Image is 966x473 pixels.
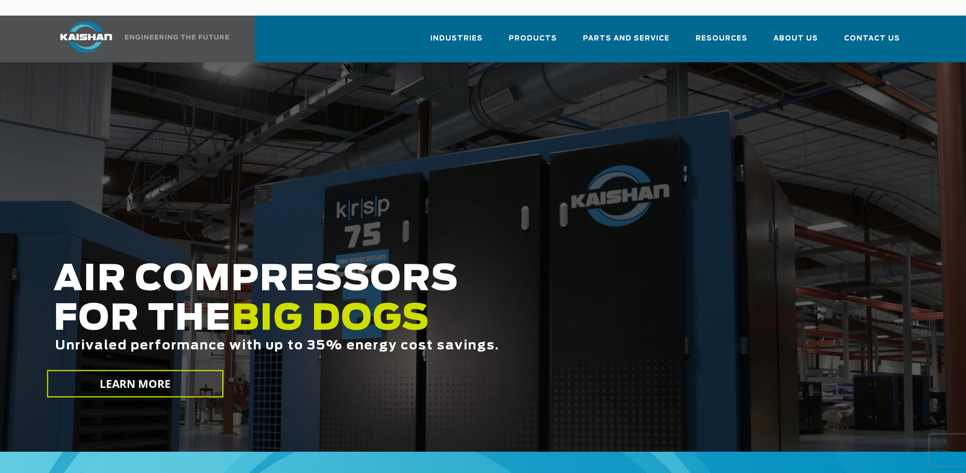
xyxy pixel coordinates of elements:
a: About Us [773,25,818,60]
span: Products [509,33,557,45]
h2: AIR COMPRESSORS FOR THE [53,260,768,385]
img: Engineering the future [125,35,229,39]
a: Kaishan USA [47,16,231,62]
span: Industries [430,33,483,45]
span: Resources [696,33,747,45]
a: Contact Us [844,25,900,60]
span: LEARN MORE [99,376,171,391]
a: Resources [696,25,747,60]
span: Parts and Service [583,33,670,45]
a: Industries [430,25,483,60]
span: Unrivaled performance with up to 35% energy cost savings. [55,340,499,352]
a: LEARN MORE [47,370,223,398]
span: About Us [773,33,818,45]
span: Contact Us [844,33,900,45]
span: BIG DOGS [232,302,430,337]
a: Products [509,25,557,60]
img: kaishan logo [47,21,125,52]
a: Parts and Service [583,25,670,60]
